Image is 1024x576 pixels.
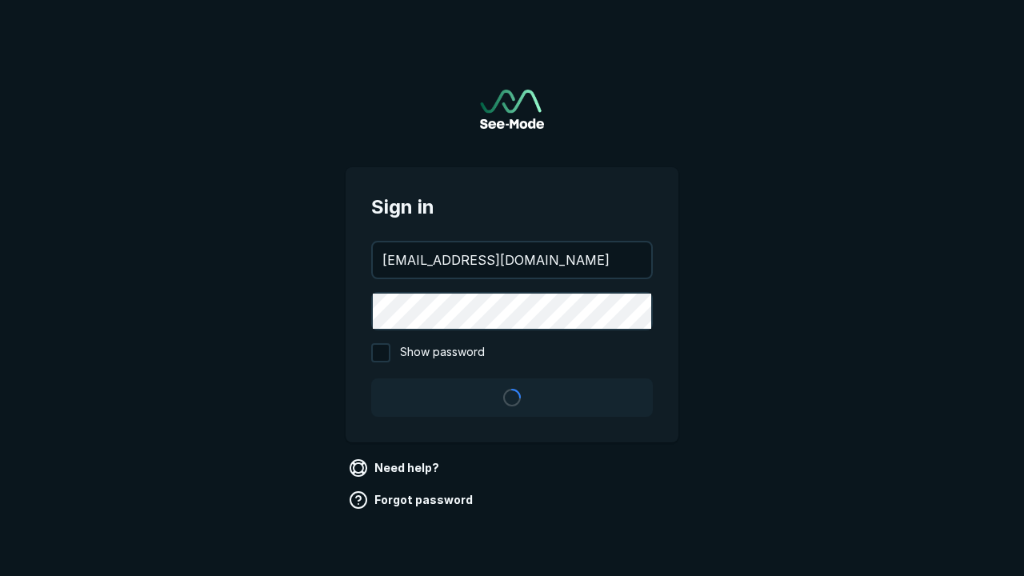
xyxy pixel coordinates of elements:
a: Need help? [346,455,446,481]
input: your@email.com [373,242,651,278]
a: Forgot password [346,487,479,513]
img: See-Mode Logo [480,90,544,129]
span: Sign in [371,193,653,222]
span: Show password [400,343,485,362]
a: Go to sign in [480,90,544,129]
